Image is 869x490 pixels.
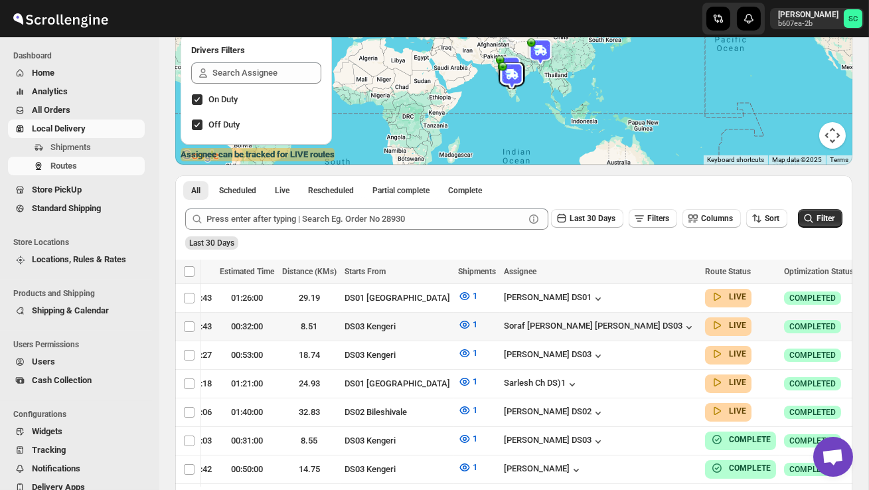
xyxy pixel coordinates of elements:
[345,320,450,333] div: DS03 Kengeri
[32,305,109,315] span: Shipping & Calendar
[729,406,746,416] b: LIVE
[504,406,605,420] button: [PERSON_NAME] DS02
[8,101,145,120] button: All Orders
[282,377,337,390] div: 24.93
[784,267,854,276] span: Optimization Status
[789,321,836,332] span: COMPLETED
[819,122,846,149] button: Map camera controls
[32,203,101,213] span: Standard Shipping
[282,349,337,362] div: 18.74
[682,209,741,228] button: Columns
[710,347,746,361] button: LIVE
[504,292,605,305] button: [PERSON_NAME] DS01
[191,185,200,196] span: All
[191,44,321,57] h2: Drivers Filters
[450,343,485,364] button: 1
[629,209,677,228] button: Filters
[32,357,55,367] span: Users
[473,376,477,386] span: 1
[473,405,477,415] span: 1
[282,320,337,333] div: 8.51
[710,461,771,475] button: COMPLETE
[789,378,836,389] span: COMPLETED
[765,214,779,223] span: Sort
[746,209,787,228] button: Sort
[308,185,354,196] span: Rescheduled
[32,123,86,133] span: Local Delivery
[13,409,150,420] span: Configurations
[729,378,746,387] b: LIVE
[13,237,150,248] span: Store Locations
[504,349,605,363] button: [PERSON_NAME] DS03
[473,319,477,329] span: 1
[212,62,321,84] input: Search Assignee
[8,301,145,320] button: Shipping & Calendar
[473,434,477,444] span: 1
[32,463,80,473] span: Notifications
[345,463,450,476] div: DS03 Kengeri
[778,20,838,28] p: b607ea-2b
[504,321,696,334] button: Soraf [PERSON_NAME] [PERSON_NAME] DS03
[8,441,145,459] button: Tracking
[50,142,91,152] span: Shipments
[707,155,764,165] button: Keyboard shortcuts
[8,157,145,175] button: Routes
[220,406,274,419] div: 01:40:00
[32,445,66,455] span: Tracking
[504,435,605,448] button: [PERSON_NAME] DS03
[817,214,834,223] span: Filter
[710,319,746,332] button: LIVE
[13,50,150,61] span: Dashboard
[729,435,771,444] b: COMPLETE
[710,433,771,446] button: COMPLETE
[32,86,68,96] span: Analytics
[282,463,337,476] div: 14.75
[473,348,477,358] span: 1
[13,339,150,350] span: Users Permissions
[50,161,77,171] span: Routes
[789,350,836,361] span: COMPLETED
[345,434,450,448] div: DS03 Kengeri
[570,214,615,223] span: Last 30 Days
[830,156,848,163] a: Terms (opens in new tab)
[770,8,864,29] button: User menu
[8,82,145,101] button: Analytics
[778,9,838,20] p: [PERSON_NAME]
[450,400,485,421] button: 1
[220,267,274,276] span: Estimated Time
[220,349,274,362] div: 00:53:00
[710,404,746,418] button: LIVE
[220,291,274,305] div: 01:26:00
[504,378,579,391] button: Sarlesh Ch DS)1
[189,238,234,248] span: Last 30 Days
[183,181,208,200] button: All routes
[551,209,623,228] button: Last 30 Days
[729,349,746,359] b: LIVE
[844,9,862,28] span: Sanjay chetri
[282,434,337,448] div: 8.55
[458,267,496,276] span: Shipments
[450,371,485,392] button: 1
[450,314,485,335] button: 1
[504,463,583,477] button: [PERSON_NAME]
[32,68,54,78] span: Home
[8,459,145,478] button: Notifications
[729,463,771,473] b: COMPLETE
[32,254,126,264] span: Locations, Rules & Rates
[710,376,746,389] button: LIVE
[473,291,477,301] span: 1
[8,138,145,157] button: Shipments
[13,288,150,299] span: Products and Shipping
[789,407,836,418] span: COMPLETED
[789,464,836,475] span: COMPLETED
[345,267,386,276] span: Starts From
[220,463,274,476] div: 00:50:00
[32,185,82,195] span: Store PickUp
[8,422,145,441] button: Widgets
[504,267,536,276] span: Assignee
